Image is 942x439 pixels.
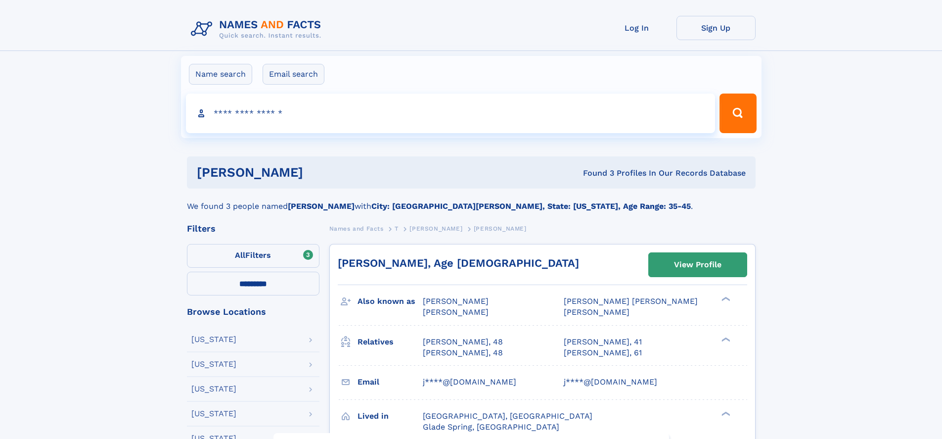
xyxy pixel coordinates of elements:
label: Email search [263,64,324,85]
span: [PERSON_NAME] [564,307,629,317]
div: [US_STATE] [191,410,236,418]
a: [PERSON_NAME], Age [DEMOGRAPHIC_DATA] [338,257,579,269]
span: [PERSON_NAME] [423,307,489,317]
a: View Profile [649,253,747,277]
h3: Also known as [358,293,423,310]
a: [PERSON_NAME], 61 [564,347,642,358]
div: [US_STATE] [191,336,236,343]
span: [PERSON_NAME] [474,225,527,232]
a: Names and Facts [329,222,384,235]
a: [PERSON_NAME], 41 [564,337,642,347]
a: [PERSON_NAME] [409,222,462,235]
b: City: [GEOGRAPHIC_DATA][PERSON_NAME], State: [US_STATE], Age Range: 35-45 [371,201,691,211]
h3: Relatives [358,334,423,350]
div: Found 3 Profiles In Our Records Database [443,168,746,179]
span: [GEOGRAPHIC_DATA], [GEOGRAPHIC_DATA] [423,411,592,421]
h1: [PERSON_NAME] [197,166,443,179]
span: Glade Spring, [GEOGRAPHIC_DATA] [423,422,559,432]
div: We found 3 people named with . [187,189,756,212]
input: search input [186,94,716,133]
div: ❯ [719,336,731,342]
span: [PERSON_NAME] [409,225,462,232]
div: Browse Locations [187,307,319,316]
div: [US_STATE] [191,360,236,368]
span: T [395,225,399,232]
h3: Lived in [358,408,423,425]
a: T [395,222,399,235]
b: [PERSON_NAME] [288,201,355,211]
span: [PERSON_NAME] [PERSON_NAME] [564,296,698,306]
img: Logo Names and Facts [187,16,329,43]
label: Name search [189,64,252,85]
div: [US_STATE] [191,385,236,393]
a: [PERSON_NAME], 48 [423,337,503,347]
div: Filters [187,224,319,233]
span: All [235,250,245,260]
span: [PERSON_NAME] [423,296,489,306]
label: Filters [187,244,319,268]
a: Log In [597,16,676,40]
a: Sign Up [676,16,756,40]
a: [PERSON_NAME], 48 [423,347,503,358]
div: ❯ [719,296,731,302]
div: ❯ [719,410,731,417]
div: View Profile [674,253,721,276]
h3: Email [358,374,423,390]
button: Search Button [719,94,756,133]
